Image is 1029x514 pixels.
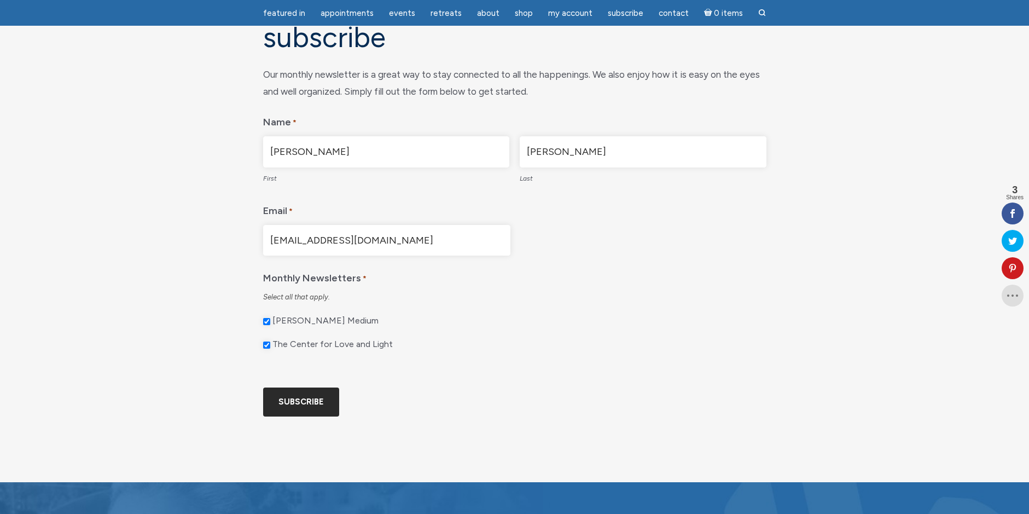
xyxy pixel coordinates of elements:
[508,3,539,24] a: Shop
[548,8,592,18] span: My Account
[263,8,305,18] span: featured in
[601,3,650,24] a: Subscribe
[263,197,293,221] label: Email
[263,168,510,187] label: First
[314,3,380,24] a: Appointments
[263,66,766,100] div: Our monthly newsletter is a great way to stay connected to all the happenings. We also enjoy how ...
[542,3,599,24] a: My Account
[515,8,533,18] span: Shop
[1006,185,1024,195] span: 3
[263,22,766,53] h1: Subscribe
[520,168,766,187] label: Last
[272,315,379,327] label: [PERSON_NAME] Medium
[263,388,339,417] input: Subscribe
[652,3,695,24] a: Contact
[257,3,312,24] a: featured in
[321,8,374,18] span: Appointments
[697,2,750,24] a: Cart0 items
[431,8,462,18] span: Retreats
[470,3,506,24] a: About
[704,8,714,18] i: Cart
[263,264,766,288] legend: Monthly Newsletters
[608,8,643,18] span: Subscribe
[389,8,415,18] span: Events
[477,8,499,18] span: About
[263,292,766,302] div: Select all that apply.
[382,3,422,24] a: Events
[272,339,393,350] label: The Center for Love and Light
[1006,195,1024,200] span: Shares
[659,8,689,18] span: Contact
[714,9,743,18] span: 0 items
[263,108,766,132] legend: Name
[424,3,468,24] a: Retreats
